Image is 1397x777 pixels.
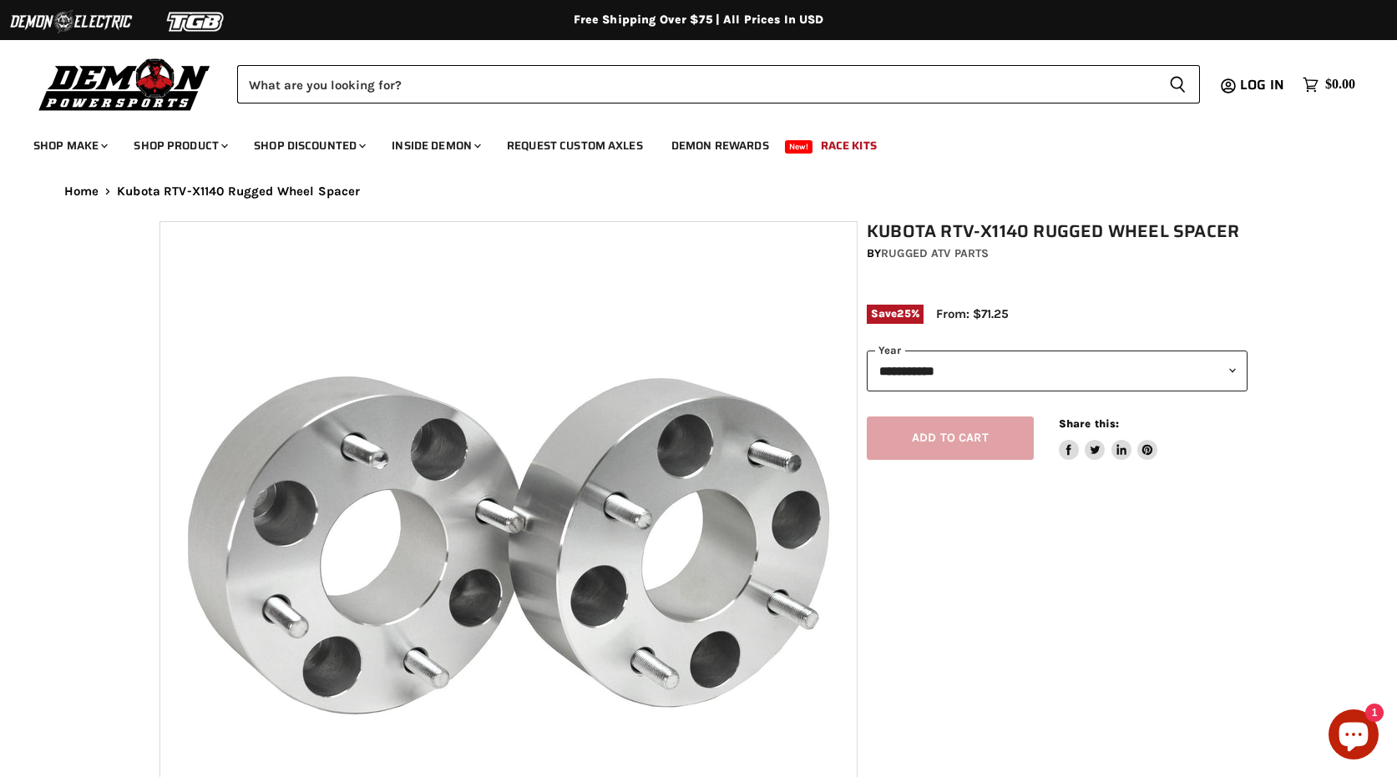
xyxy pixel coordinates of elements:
[785,140,813,154] span: New!
[1059,416,1158,461] aside: Share this:
[897,307,910,320] span: 25
[241,129,376,163] a: Shop Discounted
[1324,709,1384,764] inbox-online-store-chat: Shopify online store chat
[379,129,491,163] a: Inside Demon
[881,246,989,260] a: Rugged ATV Parts
[867,221,1248,242] h1: Kubota RTV-X1140 Rugged Wheel Spacer
[121,129,238,163] a: Shop Product
[1240,74,1284,95] span: Log in
[867,245,1248,263] div: by
[134,6,259,38] img: TGB Logo 2
[8,6,134,38] img: Demon Electric Logo 2
[867,351,1248,391] select: year
[117,184,360,199] span: Kubota RTV-X1140 Rugged Wheel Spacer
[1156,65,1200,103] button: Search
[867,305,924,323] span: Save %
[21,129,118,163] a: Shop Make
[1059,417,1119,430] span: Share this:
[936,306,1009,321] span: From: $71.25
[1325,77,1355,93] span: $0.00
[31,13,1367,28] div: Free Shipping Over $75 | All Prices In USD
[31,184,1367,199] nav: Breadcrumbs
[237,65,1200,103] form: Product
[659,129,782,163] a: Demon Rewards
[494,129,655,163] a: Request Custom Axles
[808,129,889,163] a: Race Kits
[1232,78,1294,93] a: Log in
[237,65,1156,103] input: Search
[64,184,99,199] a: Home
[33,54,216,114] img: Demon Powersports
[1294,73,1364,97] a: $0.00
[21,122,1351,163] ul: Main menu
